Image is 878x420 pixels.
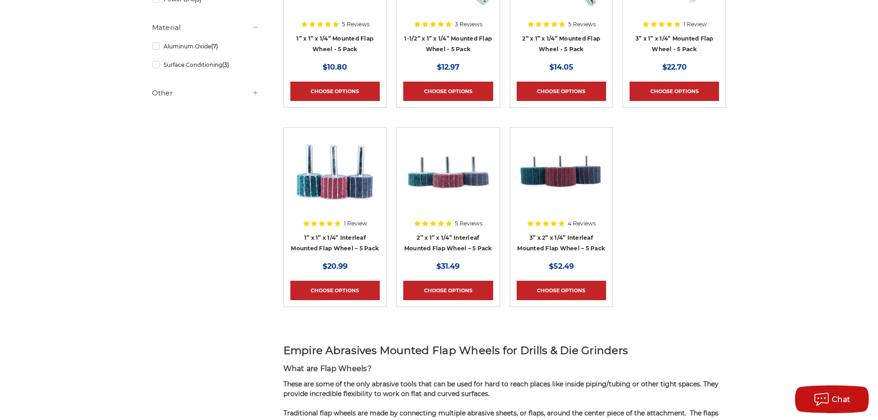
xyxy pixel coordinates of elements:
img: 1” x 1” x 1/4” Interleaf Mounted Flap Wheel – 5 Pack [290,134,380,208]
a: Choose Options [403,281,493,300]
span: (3) [222,61,229,68]
a: Choose Options [290,281,380,300]
span: $10.80 [323,63,347,71]
span: $12.97 [437,63,460,71]
a: 3” x 2” x 1/4” Interleaf Mounted Flap Wheel – 5 Pack [517,134,606,252]
span: $22.70 [662,63,687,71]
span: These are some of the only abrasive tools that can be used for hard to reach places like inside p... [283,380,719,398]
a: Choose Options [517,82,606,101]
span: $14.05 [549,63,573,71]
a: Choose Options [630,82,719,101]
span: $52.49 [549,262,574,271]
a: Aluminum Oxide [152,38,259,54]
h5: Other [152,88,259,99]
a: Choose Options [403,82,493,101]
img: 2” x 1” x 1/4” Interleaf Mounted Flap Wheel – 5 Pack [403,134,493,208]
span: Chat [832,395,851,404]
a: Choose Options [517,281,606,300]
img: 3” x 2” x 1/4” Interleaf Mounted Flap Wheel – 5 Pack [517,134,606,208]
span: $20.99 [323,262,348,271]
span: What are Flap Wheels? [283,364,371,373]
a: Surface Conditioning [152,57,259,73]
a: 2” x 1” x 1/4” Interleaf Mounted Flap Wheel – 5 Pack [403,134,493,252]
span: $31.49 [436,262,460,271]
span: (7) [211,43,218,50]
h5: Material [152,22,259,33]
button: Chat [795,385,869,413]
a: 1” x 1” x 1/4” Interleaf Mounted Flap Wheel – 5 Pack [290,134,380,252]
span: Empire Abrasives Mounted Flap Wheels for Drills & Die Grinders [283,344,628,357]
a: Choose Options [290,82,380,101]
